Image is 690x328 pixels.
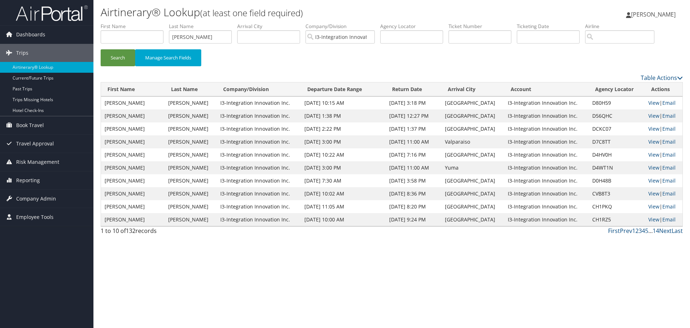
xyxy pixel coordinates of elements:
[301,135,386,148] td: [DATE] 3:00 PM
[386,96,441,109] td: [DATE] 3:18 PM
[165,82,216,96] th: Last Name: activate to sort column ascending
[165,213,216,226] td: [PERSON_NAME]
[101,200,165,213] td: [PERSON_NAME]
[448,23,517,30] label: Ticket Number
[16,171,40,189] span: Reporting
[589,109,645,122] td: D56QHC
[645,161,682,174] td: |
[672,227,683,235] a: Last
[441,122,504,135] td: [GEOGRAPHIC_DATA]
[101,49,135,66] button: Search
[16,116,44,134] span: Book Travel
[441,135,504,148] td: Valparaiso
[504,213,588,226] td: I3-Integration Innovation Inc.
[217,96,301,109] td: I3-Integration Innovation Inc.
[301,122,386,135] td: [DATE] 2:22 PM
[441,82,504,96] th: Arrival City: activate to sort column ascending
[165,174,216,187] td: [PERSON_NAME]
[217,109,301,122] td: I3-Integration Innovation Inc.
[504,82,588,96] th: Account: activate to sort column ascending
[305,23,380,30] label: Company/Division
[386,109,441,122] td: [DATE] 12:27 PM
[659,227,672,235] a: Next
[301,161,386,174] td: [DATE] 3:00 PM
[589,82,645,96] th: Agency Locator: activate to sort column ascending
[645,148,682,161] td: |
[217,148,301,161] td: I3-Integration Innovation Inc.
[101,187,165,200] td: [PERSON_NAME]
[165,148,216,161] td: [PERSON_NAME]
[301,187,386,200] td: [DATE] 10:02 AM
[101,122,165,135] td: [PERSON_NAME]
[441,96,504,109] td: [GEOGRAPHIC_DATA]
[517,23,585,30] label: Ticketing Date
[380,23,448,30] label: Agency Locator
[441,161,504,174] td: Yuma
[386,82,441,96] th: Return Date: activate to sort column ascending
[165,135,216,148] td: [PERSON_NAME]
[504,148,588,161] td: I3-Integration Innovation Inc.
[386,122,441,135] td: [DATE] 1:37 PM
[648,177,659,184] a: View
[632,227,635,235] a: 1
[16,208,54,226] span: Employee Tools
[101,226,238,239] div: 1 to 10 of records
[648,216,659,223] a: View
[645,109,682,122] td: |
[662,177,676,184] a: Email
[169,23,237,30] label: Last Name
[217,200,301,213] td: I3-Integration Innovation Inc.
[626,4,683,25] a: [PERSON_NAME]
[639,227,642,235] a: 3
[101,135,165,148] td: [PERSON_NAME]
[589,96,645,109] td: D80H59
[662,203,676,210] a: Email
[645,227,648,235] a: 5
[648,112,659,119] a: View
[101,96,165,109] td: [PERSON_NAME]
[101,23,169,30] label: First Name
[504,109,588,122] td: I3-Integration Innovation Inc.
[441,213,504,226] td: [GEOGRAPHIC_DATA]
[642,227,645,235] a: 4
[504,174,588,187] td: I3-Integration Innovation Inc.
[386,174,441,187] td: [DATE] 3:58 PM
[645,174,682,187] td: |
[662,125,676,132] a: Email
[645,213,682,226] td: |
[301,213,386,226] td: [DATE] 10:00 AM
[589,148,645,161] td: D4HV0H
[217,187,301,200] td: I3-Integration Innovation Inc.
[217,161,301,174] td: I3-Integration Innovation Inc.
[441,187,504,200] td: [GEOGRAPHIC_DATA]
[165,109,216,122] td: [PERSON_NAME]
[301,174,386,187] td: [DATE] 7:30 AM
[635,227,639,235] a: 2
[645,200,682,213] td: |
[101,213,165,226] td: [PERSON_NAME]
[101,109,165,122] td: [PERSON_NAME]
[645,122,682,135] td: |
[589,200,645,213] td: CH1PKQ
[217,122,301,135] td: I3-Integration Innovation Inc.
[126,227,135,235] span: 132
[589,174,645,187] td: D0H48B
[504,135,588,148] td: I3-Integration Innovation Inc.
[135,49,201,66] button: Manage Search Fields
[620,227,632,235] a: Prev
[217,213,301,226] td: I3-Integration Innovation Inc.
[165,122,216,135] td: [PERSON_NAME]
[645,82,682,96] th: Actions
[645,96,682,109] td: |
[441,109,504,122] td: [GEOGRAPHIC_DATA]
[101,148,165,161] td: [PERSON_NAME]
[16,44,28,62] span: Trips
[662,190,676,197] a: Email
[101,174,165,187] td: [PERSON_NAME]
[662,151,676,158] a: Email
[589,161,645,174] td: D4WT1N
[301,148,386,161] td: [DATE] 10:22 AM
[648,227,653,235] span: …
[386,135,441,148] td: [DATE] 11:00 AM
[648,164,659,171] a: View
